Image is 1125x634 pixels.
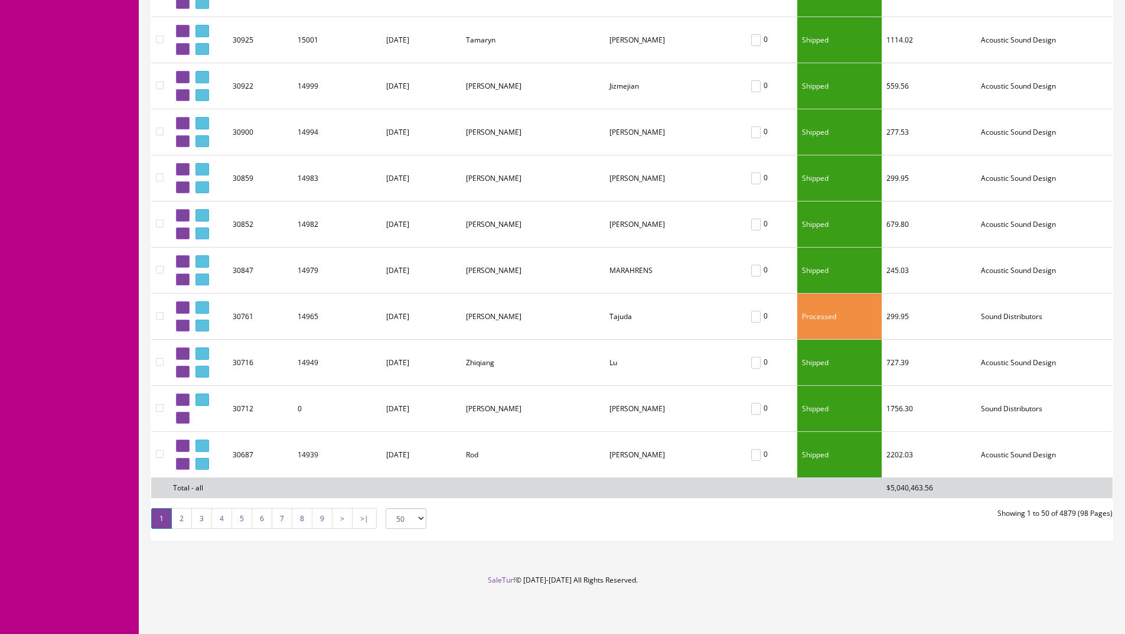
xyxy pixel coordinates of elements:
[744,109,797,155] td: 0
[744,17,797,63] td: 0
[976,248,1113,294] td: Acoustic Sound Design
[228,248,293,294] td: 30847
[605,63,743,109] td: Jizmejian
[797,155,882,201] td: Shipped
[605,109,743,155] td: moriconi
[882,155,976,201] td: 299.95
[605,340,743,386] td: Lu
[191,508,212,529] a: 3
[461,294,605,340] td: John
[882,386,976,432] td: 1756.30
[293,201,381,248] td: 14982
[882,63,976,109] td: 559.56
[882,17,976,63] td: 1114.02
[381,109,461,155] td: [DATE]
[744,201,797,248] td: 0
[461,340,605,386] td: Zhiqiang
[293,294,381,340] td: 14965
[797,294,882,340] td: Processed
[605,386,743,432] td: Elton
[231,508,252,529] a: 5
[797,201,882,248] td: Shipped
[461,386,605,432] td: Richard
[381,432,461,478] td: [DATE]
[976,386,1113,432] td: Sound Distributors
[312,508,332,529] a: 9
[293,248,381,294] td: 14979
[744,248,797,294] td: 0
[171,508,192,529] a: 2
[211,508,232,529] a: 4
[381,340,461,386] td: [DATE]
[293,63,381,109] td: 14999
[332,508,353,529] a: >
[605,248,743,294] td: MARAHRENS
[797,63,882,109] td: Shipped
[882,248,976,294] td: 245.03
[797,386,882,432] td: Shipped
[488,575,516,585] a: SaleTurf
[976,294,1113,340] td: Sound Distributors
[605,201,743,248] td: Johnson
[293,109,381,155] td: 14994
[381,386,461,432] td: [DATE]
[461,109,605,155] td: john
[252,508,272,529] a: 6
[744,63,797,109] td: 0
[882,201,976,248] td: 679.80
[797,109,882,155] td: Shipped
[461,201,605,248] td: Joseph
[168,478,228,498] td: Total - all
[293,432,381,478] td: 14939
[976,17,1113,63] td: Acoustic Sound Design
[605,17,743,63] td: Kulman
[744,432,797,478] td: 0
[632,508,1121,519] div: Showing 1 to 50 of 4879 (98 Pages)
[293,340,381,386] td: 14949
[228,432,293,478] td: 30687
[976,63,1113,109] td: Acoustic Sound Design
[882,294,976,340] td: 299.95
[381,201,461,248] td: [DATE]
[976,155,1113,201] td: Acoustic Sound Design
[228,294,293,340] td: 30761
[797,340,882,386] td: Shipped
[976,340,1113,386] td: Acoustic Sound Design
[461,432,605,478] td: Rod
[293,155,381,201] td: 14983
[461,17,605,63] td: Tamaryn
[292,508,312,529] a: 8
[744,340,797,386] td: 0
[381,155,461,201] td: [DATE]
[381,17,461,63] td: [DATE]
[976,109,1113,155] td: Acoustic Sound Design
[797,17,882,63] td: Shipped
[976,201,1113,248] td: Acoustic Sound Design
[381,248,461,294] td: [DATE]
[744,155,797,201] td: 0
[293,386,381,432] td: 0
[228,201,293,248] td: 30852
[744,386,797,432] td: 0
[461,63,605,109] td: John
[228,63,293,109] td: 30922
[976,432,1113,478] td: Acoustic Sound Design
[293,17,381,63] td: 15001
[882,340,976,386] td: 727.39
[744,294,797,340] td: 0
[605,155,743,201] td: Bowman
[381,63,461,109] td: [DATE]
[797,248,882,294] td: Shipped
[228,155,293,201] td: 30859
[151,508,172,529] span: 1
[461,155,605,201] td: eric
[272,508,292,529] a: 7
[882,109,976,155] td: 277.53
[797,432,882,478] td: Shipped
[228,17,293,63] td: 30925
[605,294,743,340] td: Tajuda
[228,340,293,386] td: 30716
[461,248,605,294] td: TIMOTHY
[605,432,743,478] td: Hewitt
[228,109,293,155] td: 30900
